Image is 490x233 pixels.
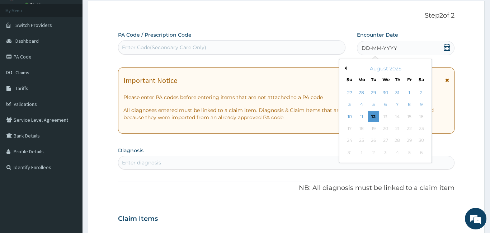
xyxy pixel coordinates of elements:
div: Not available Friday, August 22nd, 2025 [404,123,415,134]
div: Not available Wednesday, August 20th, 2025 [380,123,391,134]
span: DD-MM-YYYY [362,45,397,52]
div: Choose Tuesday, August 5th, 2025 [368,99,379,110]
div: Not available Thursday, August 21st, 2025 [392,123,403,134]
span: We're online! [42,70,99,143]
label: PA Code / Prescription Code [118,31,192,38]
p: Step 2 of 2 [118,12,454,20]
div: Not available Friday, September 5th, 2025 [404,147,415,158]
div: Not available Saturday, August 23rd, 2025 [416,123,427,134]
div: Not available Monday, September 1st, 2025 [356,147,367,158]
div: Choose Friday, August 1st, 2025 [404,87,415,98]
div: Not available Wednesday, August 13th, 2025 [380,111,391,122]
div: Choose Saturday, August 9th, 2025 [416,99,427,110]
div: August 2025 [342,65,429,72]
div: Not available Wednesday, August 27th, 2025 [380,135,391,146]
div: Not available Tuesday, August 19th, 2025 [368,123,379,134]
div: Not available Sunday, August 17th, 2025 [344,123,355,134]
div: Not available Sunday, August 31st, 2025 [344,147,355,158]
div: Choose Saturday, August 2nd, 2025 [416,87,427,98]
div: Not available Monday, August 25th, 2025 [356,135,367,146]
span: Tariffs [15,85,28,92]
div: Mo [358,76,364,83]
p: Please enter PA codes before entering items that are not attached to a PA code [123,94,449,101]
div: Su [347,76,353,83]
div: Sa [419,76,425,83]
div: Not available Tuesday, August 26th, 2025 [368,135,379,146]
div: Not available Friday, August 29th, 2025 [404,135,415,146]
div: Not available Friday, August 15th, 2025 [404,111,415,122]
div: month 2025-08 [344,87,427,159]
textarea: Type your message and hit 'Enter' [4,156,137,181]
div: Tu [371,76,377,83]
h1: Important Notice [123,76,177,84]
label: Diagnosis [118,147,143,154]
a: Online [25,2,42,7]
div: Choose Sunday, August 3rd, 2025 [344,99,355,110]
button: Previous Month [343,66,347,70]
span: Switch Providers [15,22,52,28]
div: Choose Monday, August 11th, 2025 [356,111,367,122]
p: All diagnoses entered must be linked to a claim item. Diagnosis & Claim Items that are visible bu... [123,107,449,121]
span: Dashboard [15,38,39,44]
div: Minimize live chat window [118,4,135,21]
p: NB: All diagnosis must be linked to a claim item [118,183,454,193]
div: We [382,76,388,83]
h3: Claim Items [118,215,158,223]
div: Not available Wednesday, September 3rd, 2025 [380,147,391,158]
div: Choose Tuesday, July 29th, 2025 [368,87,379,98]
div: Choose Wednesday, July 30th, 2025 [380,87,391,98]
div: Not available Saturday, August 16th, 2025 [416,111,427,122]
label: Encounter Date [357,31,398,38]
div: Not available Tuesday, September 2nd, 2025 [368,147,379,158]
img: d_794563401_company_1708531726252_794563401 [13,36,29,54]
div: Choose Friday, August 8th, 2025 [404,99,415,110]
div: Not available Monday, August 18th, 2025 [356,123,367,134]
div: Not available Sunday, August 24th, 2025 [344,135,355,146]
div: Choose Thursday, July 31st, 2025 [392,87,403,98]
div: Choose Thursday, August 7th, 2025 [392,99,403,110]
span: Claims [15,69,29,76]
div: Enter Code(Secondary Care Only) [122,44,206,51]
div: Th [395,76,401,83]
div: Enter diagnosis [122,159,161,166]
div: Choose Sunday, August 10th, 2025 [344,111,355,122]
div: Fr [406,76,413,83]
div: Choose Wednesday, August 6th, 2025 [380,99,391,110]
div: Choose Sunday, July 27th, 2025 [344,87,355,98]
div: Chat with us now [37,40,121,50]
div: Not available Thursday, September 4th, 2025 [392,147,403,158]
div: Choose Tuesday, August 12th, 2025 [368,111,379,122]
div: Not available Saturday, August 30th, 2025 [416,135,427,146]
div: Not available Thursday, August 28th, 2025 [392,135,403,146]
div: Choose Monday, August 4th, 2025 [356,99,367,110]
div: Choose Monday, July 28th, 2025 [356,87,367,98]
div: Not available Thursday, August 14th, 2025 [392,111,403,122]
div: Not available Saturday, September 6th, 2025 [416,147,427,158]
